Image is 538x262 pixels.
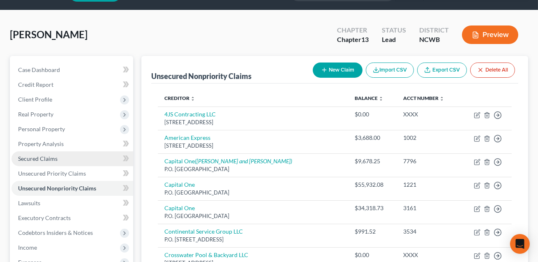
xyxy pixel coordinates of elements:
div: $3,688.00 [355,134,390,142]
div: P.O. [GEOGRAPHIC_DATA] [164,165,341,173]
span: Client Profile [18,96,52,103]
a: Continental Service Group LLC [164,228,243,235]
a: Balance unfold_more [355,95,383,101]
span: Credit Report [18,81,53,88]
a: Crosswater Pool & Backyard LLC [164,251,248,258]
span: Lawsuits [18,199,40,206]
div: P.O. [STREET_ADDRESS] [164,236,341,243]
div: 3534 [403,227,453,236]
span: Property Analysis [18,140,64,147]
div: P.O. [GEOGRAPHIC_DATA] [164,189,341,197]
div: Chapter [337,35,369,44]
span: [PERSON_NAME] [10,28,88,40]
div: [STREET_ADDRESS] [164,118,341,126]
a: Capital One [164,204,195,211]
div: 7796 [403,157,453,165]
a: Property Analysis [12,137,133,151]
a: Case Dashboard [12,63,133,77]
div: [STREET_ADDRESS] [164,142,341,150]
span: 13 [361,35,369,43]
a: Acct Number unfold_more [403,95,444,101]
a: Lawsuits [12,196,133,211]
div: 1221 [403,181,453,189]
div: $55,932.08 [355,181,390,189]
a: Export CSV [417,63,467,78]
span: Income [18,244,37,251]
div: 3161 [403,204,453,212]
a: Executory Contracts [12,211,133,225]
a: Unsecured Priority Claims [12,166,133,181]
a: Secured Claims [12,151,133,166]
a: 4JS Contracting LLC [164,111,216,118]
span: Secured Claims [18,155,58,162]
div: $991.52 [355,227,390,236]
span: Case Dashboard [18,66,60,73]
span: Executory Contracts [18,214,71,221]
div: $9,678.25 [355,157,390,165]
div: Lead [382,35,406,44]
div: Status [382,26,406,35]
div: NCWB [419,35,449,44]
i: ([PERSON_NAME] and [PERSON_NAME]) [195,158,292,165]
i: unfold_more [439,96,444,101]
a: Creditor unfold_more [164,95,195,101]
div: XXXX [403,251,453,259]
button: New Claim [313,63,363,78]
span: Unsecured Nonpriority Claims [18,185,96,192]
a: Unsecured Nonpriority Claims [12,181,133,196]
a: Capital One([PERSON_NAME] and [PERSON_NAME]) [164,158,292,165]
a: Capital One [164,181,195,188]
div: $34,318.73 [355,204,390,212]
a: American Express [164,134,210,141]
div: Open Intercom Messenger [510,234,530,254]
span: Unsecured Priority Claims [18,170,86,177]
button: Preview [462,26,518,44]
a: Credit Report [12,77,133,92]
div: $0.00 [355,251,390,259]
div: Chapter [337,26,369,35]
div: $0.00 [355,110,390,118]
span: Codebtors Insiders & Notices [18,229,93,236]
button: Delete All [470,63,515,78]
i: unfold_more [190,96,195,101]
div: Unsecured Nonpriority Claims [151,71,252,81]
div: XXXX [403,110,453,118]
span: Personal Property [18,125,65,132]
button: Import CSV [366,63,414,78]
i: unfold_more [379,96,383,101]
span: Real Property [18,111,53,118]
div: District [419,26,449,35]
div: 1002 [403,134,453,142]
div: P.O. [GEOGRAPHIC_DATA] [164,212,341,220]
